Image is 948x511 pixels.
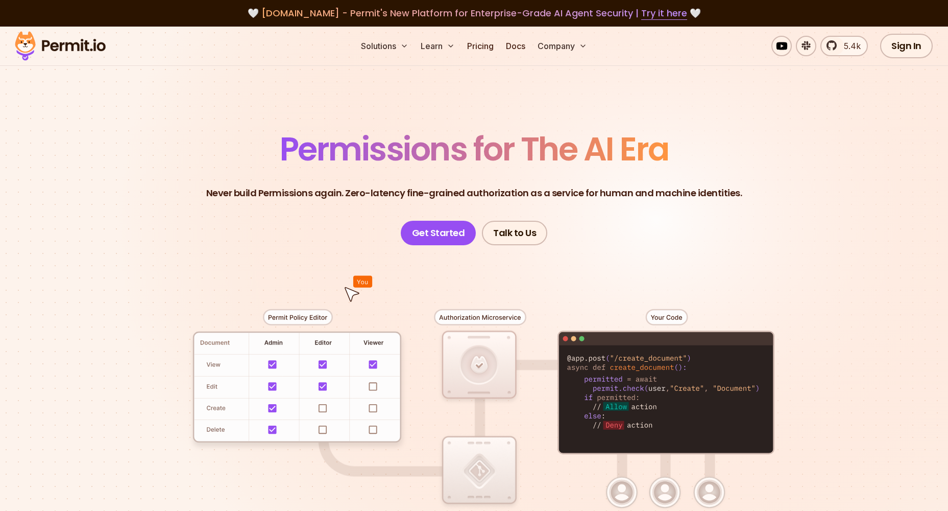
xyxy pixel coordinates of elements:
[533,36,591,56] button: Company
[261,7,687,19] span: [DOMAIN_NAME] - Permit's New Platform for Enterprise-Grade AI Agent Security |
[25,6,923,20] div: 🤍 🤍
[417,36,459,56] button: Learn
[280,126,669,172] span: Permissions for The AI Era
[206,186,742,200] p: Never build Permissions again. Zero-latency fine-grained authorization as a service for human and...
[820,36,868,56] a: 5.4k
[838,40,861,52] span: 5.4k
[502,36,529,56] a: Docs
[463,36,498,56] a: Pricing
[482,221,547,245] a: Talk to Us
[880,34,933,58] a: Sign In
[10,29,110,63] img: Permit logo
[401,221,476,245] a: Get Started
[357,36,412,56] button: Solutions
[641,7,687,20] a: Try it here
